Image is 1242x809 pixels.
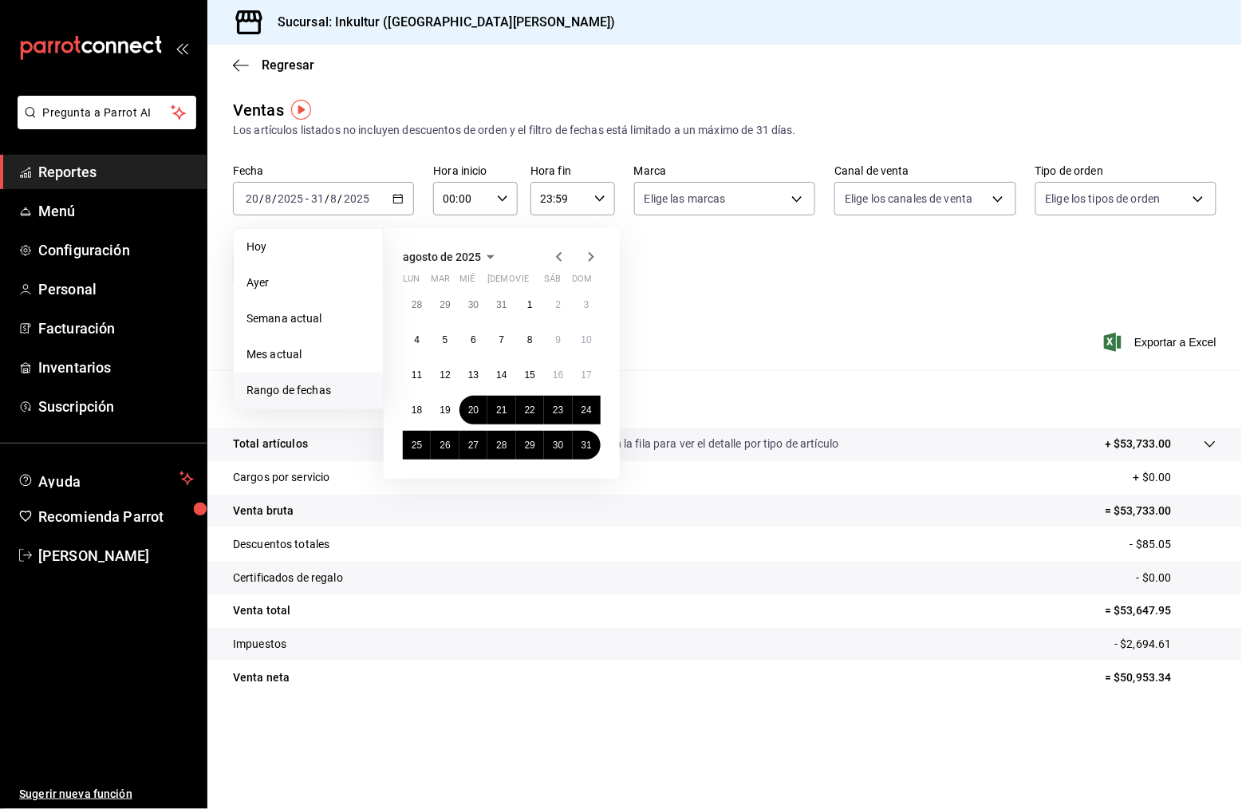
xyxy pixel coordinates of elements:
p: Descuentos totales [233,536,329,553]
abbr: 4 de agosto de 2025 [414,334,420,345]
p: - $0.00 [1137,570,1216,586]
abbr: 30 de agosto de 2025 [553,440,563,451]
p: = $50,953.34 [1105,669,1216,686]
button: agosto de 2025 [403,247,500,266]
abbr: 7 de agosto de 2025 [499,334,505,345]
button: 31 de agosto de 2025 [573,431,601,460]
button: 27 de agosto de 2025 [459,431,487,460]
abbr: domingo [573,274,593,290]
abbr: 10 de agosto de 2025 [582,334,592,345]
span: / [259,192,264,205]
abbr: 3 de agosto de 2025 [584,299,589,310]
button: 26 de agosto de 2025 [431,431,459,460]
button: 24 de agosto de 2025 [573,396,601,424]
abbr: 5 de agosto de 2025 [443,334,448,345]
button: 15 de agosto de 2025 [516,361,544,389]
button: 17 de agosto de 2025 [573,361,601,389]
abbr: 11 de agosto de 2025 [412,369,422,381]
button: 30 de julio de 2025 [459,290,487,319]
abbr: 25 de agosto de 2025 [412,440,422,451]
span: - [306,192,309,205]
abbr: 24 de agosto de 2025 [582,404,592,416]
button: 5 de agosto de 2025 [431,326,459,354]
span: Semana actual [246,310,370,327]
span: Inventarios [38,357,194,378]
abbr: 30 de julio de 2025 [468,299,479,310]
input: -- [310,192,325,205]
span: Regresar [262,57,314,73]
p: Certificados de regalo [233,570,343,586]
p: + $53,733.00 [1105,436,1172,452]
p: = $53,733.00 [1105,503,1216,519]
button: Regresar [233,57,314,73]
button: 13 de agosto de 2025 [459,361,487,389]
button: 7 de agosto de 2025 [487,326,515,354]
span: Facturación [38,318,194,339]
abbr: 28 de julio de 2025 [412,299,422,310]
button: Exportar a Excel [1107,333,1216,352]
span: agosto de 2025 [403,251,481,263]
span: Pregunta a Parrot AI [43,105,172,121]
abbr: 21 de agosto de 2025 [496,404,507,416]
span: Sugerir nueva función [19,786,194,803]
span: Mes actual [246,346,370,363]
label: Tipo de orden [1035,166,1216,177]
abbr: 22 de agosto de 2025 [525,404,535,416]
button: 19 de agosto de 2025 [431,396,459,424]
input: ---- [277,192,304,205]
abbr: 6 de agosto de 2025 [471,334,476,345]
div: Los artículos listados no incluyen descuentos de orden y el filtro de fechas está limitado a un m... [233,122,1216,139]
button: 11 de agosto de 2025 [403,361,431,389]
p: Da clic en la fila para ver el detalle por tipo de artículo [574,436,839,452]
span: Personal [38,278,194,300]
label: Hora fin [530,166,615,177]
span: Suscripción [38,396,194,417]
button: 10 de agosto de 2025 [573,326,601,354]
span: Ayer [246,274,370,291]
p: - $85.05 [1130,536,1216,553]
span: [PERSON_NAME] [38,545,194,566]
span: / [338,192,343,205]
abbr: sábado [544,274,561,290]
abbr: 17 de agosto de 2025 [582,369,592,381]
input: -- [264,192,272,205]
button: 12 de agosto de 2025 [431,361,459,389]
button: 9 de agosto de 2025 [544,326,572,354]
button: 23 de agosto de 2025 [544,396,572,424]
label: Fecha [233,166,414,177]
abbr: 16 de agosto de 2025 [553,369,563,381]
p: - $2,694.61 [1115,636,1216,653]
span: Reportes [38,161,194,183]
p: = $53,647.95 [1105,602,1216,619]
abbr: 26 de agosto de 2025 [440,440,450,451]
abbr: 28 de agosto de 2025 [496,440,507,451]
abbr: lunes [403,274,420,290]
span: / [325,192,329,205]
abbr: 14 de agosto de 2025 [496,369,507,381]
label: Hora inicio [433,166,518,177]
p: + $0.00 [1134,469,1216,486]
abbr: 31 de agosto de 2025 [582,440,592,451]
abbr: 19 de agosto de 2025 [440,404,450,416]
img: Tooltip marker [291,100,311,120]
button: 29 de agosto de 2025 [516,431,544,460]
span: Rango de fechas [246,382,370,399]
abbr: viernes [516,274,529,290]
button: 4 de agosto de 2025 [403,326,431,354]
input: -- [245,192,259,205]
button: 20 de agosto de 2025 [459,396,487,424]
button: 29 de julio de 2025 [431,290,459,319]
abbr: jueves [487,274,582,290]
span: Menú [38,200,194,222]
button: open_drawer_menu [175,41,188,54]
abbr: 8 de agosto de 2025 [527,334,533,345]
button: 14 de agosto de 2025 [487,361,515,389]
label: Canal de venta [834,166,1015,177]
button: 18 de agosto de 2025 [403,396,431,424]
span: / [272,192,277,205]
span: Elige las marcas [645,191,726,207]
p: Cargos por servicio [233,469,330,486]
div: Ventas [233,98,284,122]
abbr: 1 de agosto de 2025 [527,299,533,310]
